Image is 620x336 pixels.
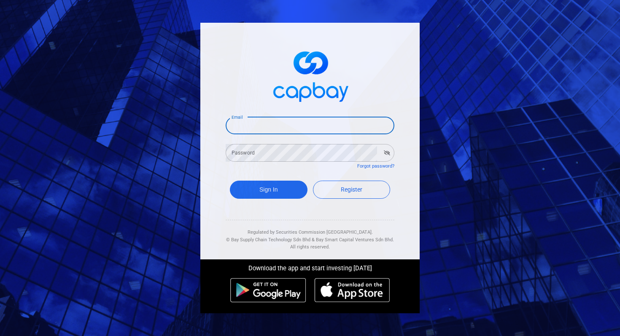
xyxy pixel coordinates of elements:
a: Register [313,181,391,199]
div: Download the app and start investing [DATE] [194,259,426,274]
div: Regulated by Securities Commission [GEOGRAPHIC_DATA]. & All rights reserved. [226,220,394,251]
a: Forgot password? [357,163,394,169]
img: ios [315,278,390,302]
label: Email [232,114,243,120]
span: Bay Smart Capital Ventures Sdn Bhd. [316,237,394,243]
img: logo [268,44,352,107]
button: Sign In [230,181,307,199]
span: Register [341,186,362,193]
span: © Bay Supply Chain Technology Sdn Bhd [226,237,310,243]
img: android [230,278,306,302]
